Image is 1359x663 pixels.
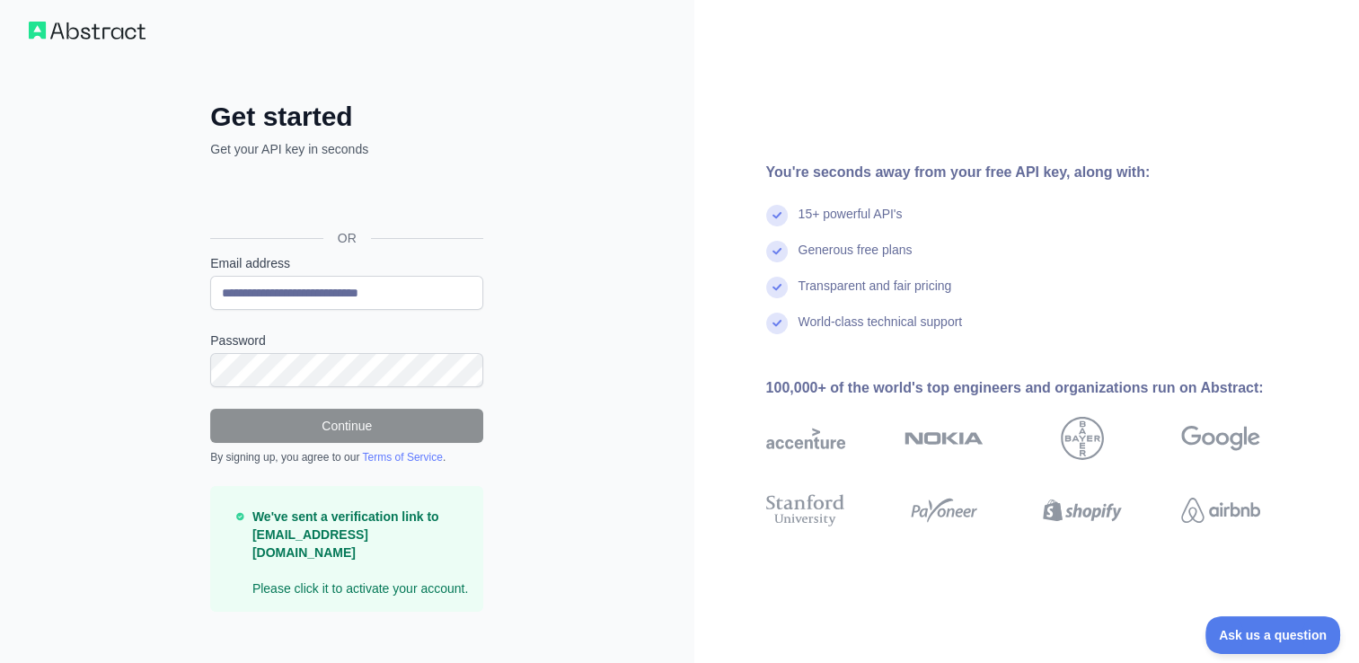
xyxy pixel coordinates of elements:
strong: We've sent a verification link to [EMAIL_ADDRESS][DOMAIN_NAME] [252,509,439,560]
div: World-class technical support [799,313,963,349]
p: Get your API key in seconds [210,140,483,158]
img: bayer [1061,417,1104,460]
img: stanford university [766,491,845,530]
div: Transparent and fair pricing [799,277,952,313]
p: Please click it to activate your account. [252,508,469,597]
img: check mark [766,241,788,262]
img: Workflow [29,22,146,40]
h2: Get started [210,101,483,133]
div: By signing up, you agree to our . [210,450,483,464]
img: accenture [766,417,845,460]
iframe: Toggle Customer Support [1205,616,1341,654]
img: check mark [766,277,788,298]
iframe: Sign in with Google Button [201,178,489,217]
span: OR [323,229,371,247]
div: 100,000+ of the world's top engineers and organizations run on Abstract: [766,377,1318,399]
img: google [1181,417,1260,460]
img: nokia [905,417,984,460]
div: 15+ powerful API's [799,205,903,241]
img: check mark [766,205,788,226]
a: Terms of Service [362,451,442,464]
button: Continue [210,409,483,443]
img: airbnb [1181,491,1260,530]
div: Generous free plans [799,241,913,277]
label: Email address [210,254,483,272]
img: shopify [1043,491,1122,530]
img: check mark [766,313,788,334]
img: payoneer [905,491,984,530]
label: Password [210,331,483,349]
div: You're seconds away from your free API key, along with: [766,162,1318,183]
